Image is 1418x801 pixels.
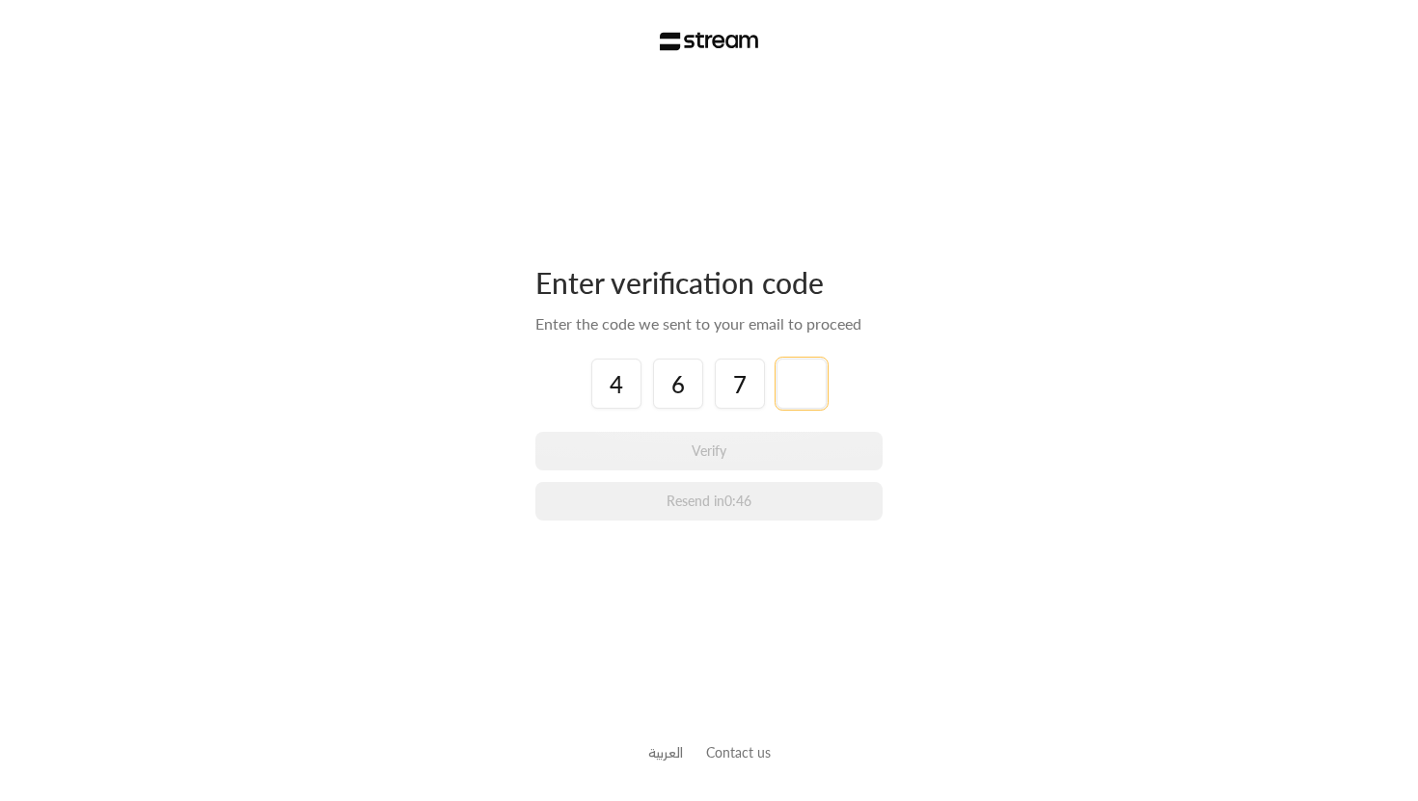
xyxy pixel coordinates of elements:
a: العربية [648,734,683,770]
div: Enter verification code [535,264,883,301]
div: Enter the code we sent to your email to proceed [535,312,883,335]
button: Contact us [706,742,771,762]
img: Stream Logo [660,32,759,51]
a: Contact us [706,744,771,761]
